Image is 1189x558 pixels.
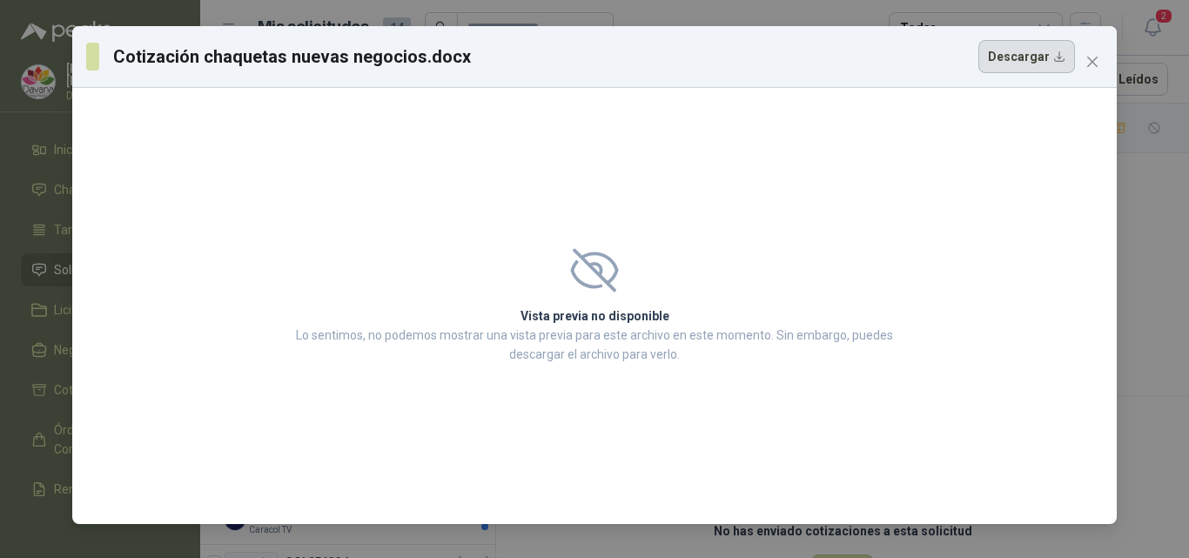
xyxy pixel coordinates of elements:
button: Descargar [978,40,1075,73]
h3: Cotización chaquetas nuevas negocios.docx [113,44,472,70]
button: Close [1078,48,1106,76]
span: close [1085,55,1099,69]
p: Lo sentimos, no podemos mostrar una vista previa para este archivo en este momento. Sin embargo, ... [291,326,898,364]
h2: Vista previa no disponible [291,306,898,326]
